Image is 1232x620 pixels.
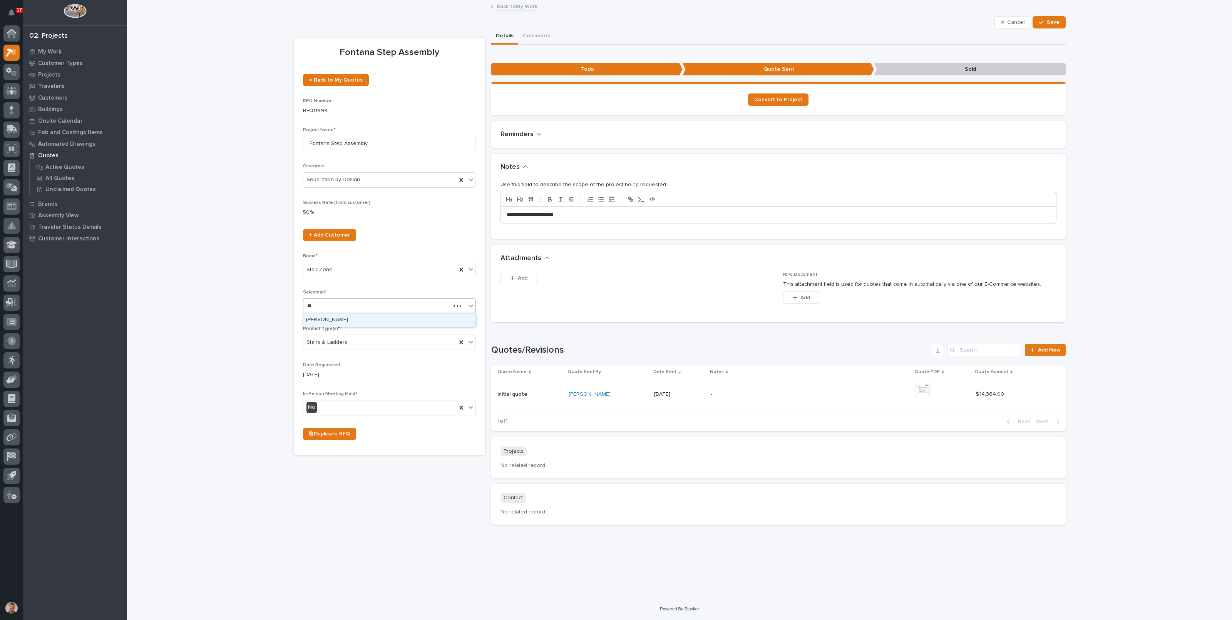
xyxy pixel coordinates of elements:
a: Automated Drawings [23,138,127,150]
button: Attachments [500,254,550,263]
button: Reminders [500,130,542,139]
p: Quote Name [497,368,527,376]
p: RFQ11999 [303,107,476,115]
span: Date Requested [303,363,340,367]
p: All Quotes [45,175,74,182]
button: Add [500,272,537,284]
a: Add New [1025,344,1065,356]
span: Convert to Project [754,97,802,102]
a: [PERSON_NAME] [569,391,611,398]
div: Brian Bontrager [303,313,475,327]
span: Stair Zone [306,266,333,274]
div: No [306,402,317,413]
a: Brands [23,198,127,210]
span: Add New [1038,347,1061,353]
button: Back [1001,418,1033,425]
a: Fab and Coatings Items [23,127,127,138]
button: Cancel [994,16,1031,28]
p: Quote PDF [915,368,940,376]
p: $ 14,364.00 [976,390,1006,398]
span: Salesman [303,290,327,295]
p: Assembly View [38,212,79,219]
p: No related record [500,462,1056,469]
span: Next [1036,418,1053,425]
p: Date Sent [653,368,676,376]
a: Customers [23,92,127,103]
h2: Attachments [500,254,541,263]
p: Traveler Status Details [38,224,102,231]
p: Customer Types [38,60,83,67]
a: Quotes [23,150,127,161]
p: My Work [38,48,62,55]
h2: Reminders [500,130,534,139]
p: No related record [500,509,1056,515]
span: ⎘ Duplicate RFQ [309,431,350,437]
p: Contact [500,493,526,503]
a: ⎘ Duplicate RFQ [303,428,356,440]
span: Customer [303,164,325,168]
a: Active Quotes [30,162,127,172]
p: Automated Drawings [38,141,95,148]
p: Quote Amount [975,368,1008,376]
span: Save [1047,19,1060,26]
a: Unclaimed Quotes [30,184,127,195]
div: Notifications17 [10,9,20,22]
p: This attachment field is used for quotes that come in automatically via one of our E-Commerce web... [783,280,1056,288]
a: + Add Customer [303,229,356,241]
button: Save [1033,16,1065,28]
p: Buildings [38,106,63,113]
p: - [711,391,845,398]
a: Projects [23,69,127,80]
span: Add [518,275,527,282]
img: Workspace Logo [64,4,86,18]
a: Buildings [23,103,127,115]
a: Customer Interactions [23,233,127,244]
a: Back toMy Work [497,2,537,10]
button: Notes [500,163,528,172]
p: Brands [38,201,58,208]
a: Travelers [23,80,127,92]
p: Projects [500,447,527,456]
p: 50 % [303,208,476,217]
tr: initial quoteinitial quote [PERSON_NAME] [DATE]-$ 14,364.00$ 14,364.00 [491,379,1066,410]
p: [DATE] [654,391,705,398]
div: Search [947,344,1020,356]
span: Back [1013,418,1030,425]
a: Customer Types [23,57,127,69]
div: 02. Projects [29,32,68,40]
span: + Add Customer [309,232,350,238]
p: initial quote [497,390,529,398]
button: Details [491,28,518,45]
p: Quotes [38,152,59,159]
p: Fab and Coatings Items [38,129,103,136]
p: [DATE] [303,371,476,379]
a: My Work [23,46,127,57]
button: Next [1033,418,1066,425]
a: Powered By Stacker [660,607,699,611]
span: Project Name [303,128,336,132]
button: Add [783,292,820,304]
h1: Quotes/Revisions [491,345,929,356]
p: Use this field to describe the scope of the project being requested. [500,181,1056,189]
span: Product Type(s) [303,327,340,331]
p: Sold [874,63,1065,76]
p: Travelers [38,83,64,90]
p: Notes [710,368,724,376]
span: Add [800,294,810,301]
span: Cancel [1007,19,1024,26]
p: Active Quotes [45,164,84,171]
p: Customer Interactions [38,235,99,242]
p: Onsite Calendar [38,118,83,125]
a: Convert to Project [748,93,808,106]
p: Unclaimed Quotes [45,186,96,193]
p: Customers [38,95,68,102]
a: ← Back to My Quotes [303,74,369,86]
p: 1 of 1 [491,412,514,431]
a: Assembly View [23,210,127,221]
p: Quote Sent By [568,368,601,376]
span: ← Back to My Quotes [309,77,363,83]
span: Separation by Design [306,176,360,184]
a: All Quotes [30,173,127,183]
span: In-Person Meeting Held? [303,392,358,396]
p: Projects [38,72,60,78]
